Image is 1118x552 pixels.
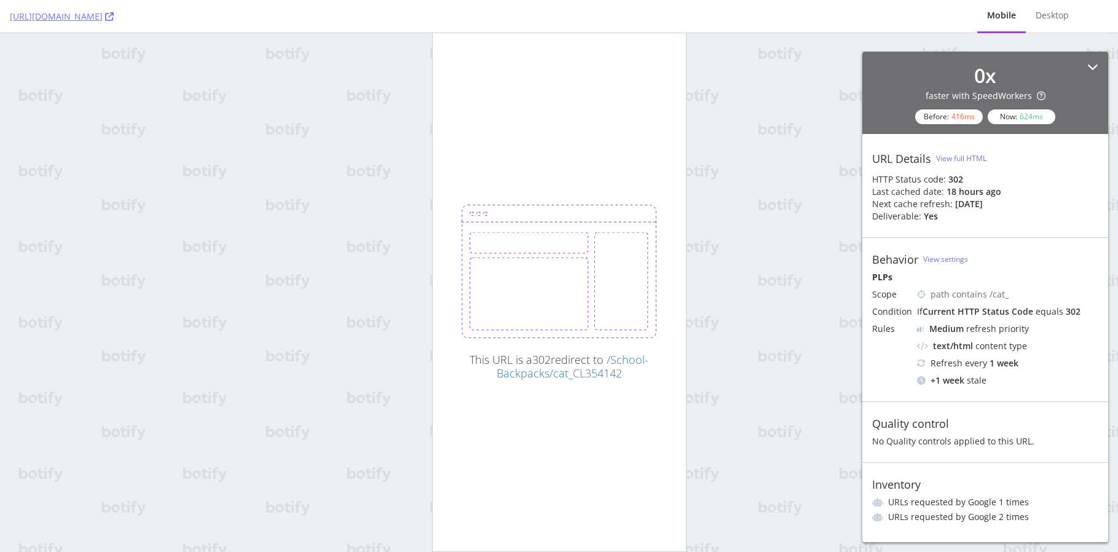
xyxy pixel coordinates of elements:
li: URLs requested by Google 1 times [872,496,1098,508]
div: Refresh every [917,357,1098,369]
div: 18 hours ago [947,186,1001,198]
div: path contains /cat_ [931,288,1098,301]
div: If [917,306,1098,318]
div: PLPs [872,271,1098,283]
div: Medium [929,323,964,335]
div: faster with SpeedWorkers [926,90,1045,102]
div: This URL is a 302 redirect to [443,353,676,380]
div: URL Details [872,152,931,165]
div: 416 ms [951,111,975,122]
div: stale [917,374,1098,387]
strong: 302 [948,173,963,185]
div: Behavior [872,253,918,266]
div: Desktop [1036,9,1069,22]
div: Condition [872,306,912,318]
div: Next cache refresh: [872,198,953,210]
div: Before: [915,109,983,124]
div: Mobile [987,9,1016,22]
button: View full HTML [936,149,986,168]
div: 302 [1066,306,1081,317]
div: View full HTML [936,153,986,164]
div: [DATE] [955,198,983,210]
div: + 1 week [931,374,964,387]
div: equals [1036,306,1063,317]
div: Now: [988,109,1055,124]
div: Yes [924,210,938,223]
div: No Quality controls applied to this URL. [872,435,1098,448]
div: Inventory [872,478,921,491]
div: Deliverable: [872,210,921,223]
div: 624 ms [1020,111,1043,122]
div: text/html [933,340,973,352]
a: [URL][DOMAIN_NAME] [10,10,114,23]
div: content type [917,340,1098,352]
div: Last cached date: [872,186,944,198]
div: 1 week [990,357,1018,369]
a: View settings [923,254,968,264]
div: Rules [872,323,912,335]
img: j32suk7ufU7viAAAAAElFTkSuQmCC [917,326,924,332]
div: Scope [872,288,912,301]
div: refresh priority [929,323,1029,335]
div: Quality control [872,417,949,430]
div: Current HTTP Status Code [923,306,1033,317]
div: 0 x [974,61,996,90]
div: HTTP Status code: [872,173,1098,186]
li: URLs requested by Google 2 times [872,511,1098,523]
a: /School-Backpacks/cat_CL354142 [497,352,649,380]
